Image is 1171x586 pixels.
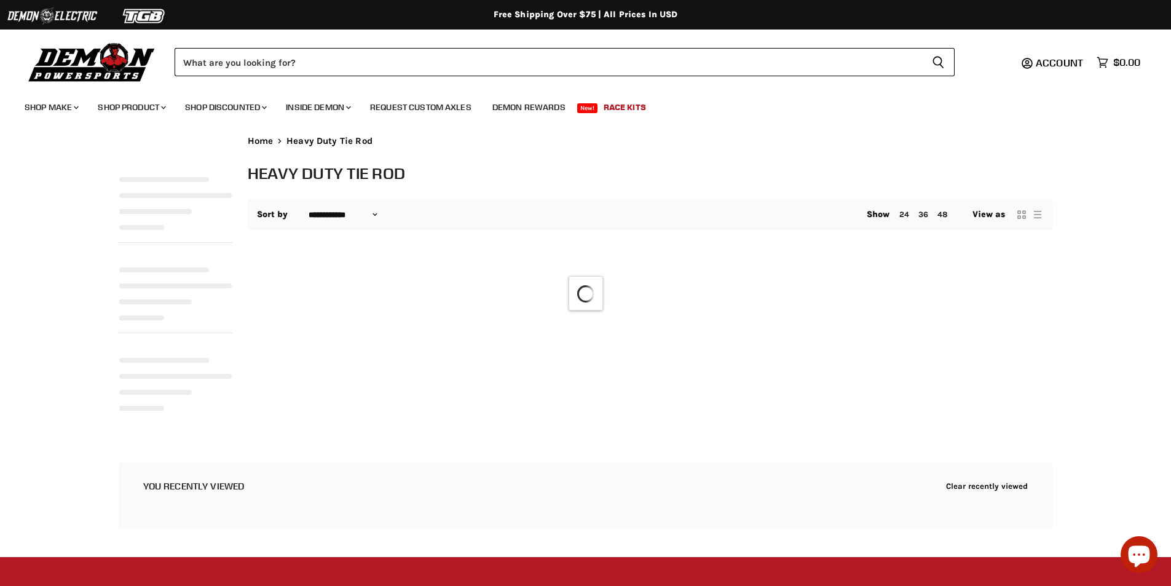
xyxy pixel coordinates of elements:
[918,210,928,219] a: 36
[286,136,373,146] span: Heavy Duty Tie Rod
[277,95,358,120] a: Inside Demon
[1090,53,1146,71] a: $0.00
[361,95,481,120] a: Request Custom Axles
[98,4,191,28] img: TGB Logo 2
[1113,57,1140,68] span: $0.00
[94,462,1078,528] aside: Recently viewed products
[248,136,274,146] a: Home
[1031,208,1044,221] button: list view
[175,48,955,76] form: Product
[25,40,159,84] img: Demon Powersports
[94,9,1078,20] div: Free Shipping Over $75 | All Prices In USD
[15,95,86,120] a: Shop Make
[899,210,909,219] a: 24
[248,199,1053,230] nav: Collection utilities
[922,48,955,76] button: Search
[15,90,1137,120] ul: Main menu
[867,209,890,220] span: Show
[1015,208,1028,221] button: grid view
[248,163,1053,183] h1: Heavy Duty Tie Rod
[143,481,245,491] h2: You recently viewed
[6,4,98,28] img: Demon Electric Logo 2
[257,210,288,220] label: Sort by
[1036,57,1083,69] span: Account
[1030,57,1090,68] a: Account
[175,48,922,76] input: Search
[946,481,1028,491] button: Clear recently viewed
[483,95,575,120] a: Demon Rewards
[1117,536,1161,576] inbox-online-store-chat: Shopify online store chat
[937,210,947,219] a: 48
[89,95,173,120] a: Shop Product
[594,95,655,120] a: Race Kits
[972,210,1006,220] span: View as
[248,136,1053,146] nav: Breadcrumbs
[577,103,598,113] span: New!
[176,95,274,120] a: Shop Discounted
